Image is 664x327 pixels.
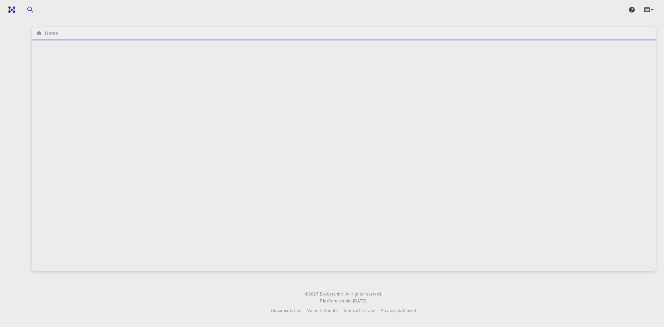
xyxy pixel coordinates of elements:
[35,29,59,37] nav: breadcrumb
[380,308,416,313] span: Privacy statement
[320,291,344,298] a: Exabyte Inc.
[345,291,382,298] span: All rights reserved.
[271,308,302,313] span: Documentation
[42,29,58,37] h6: Home
[307,307,338,314] a: Video Tutorials
[6,6,15,13] img: logo
[307,308,338,313] span: Video Tutorials
[271,307,302,314] a: Documentation
[343,308,375,313] span: Terms of service
[305,291,320,298] span: © 2025
[353,298,368,303] span: [DATE] .
[380,307,416,314] a: Privacy statement
[320,298,353,305] span: Platform version
[353,298,368,305] a: [DATE].
[320,291,344,297] span: Exabyte Inc.
[343,307,375,314] a: Terms of service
